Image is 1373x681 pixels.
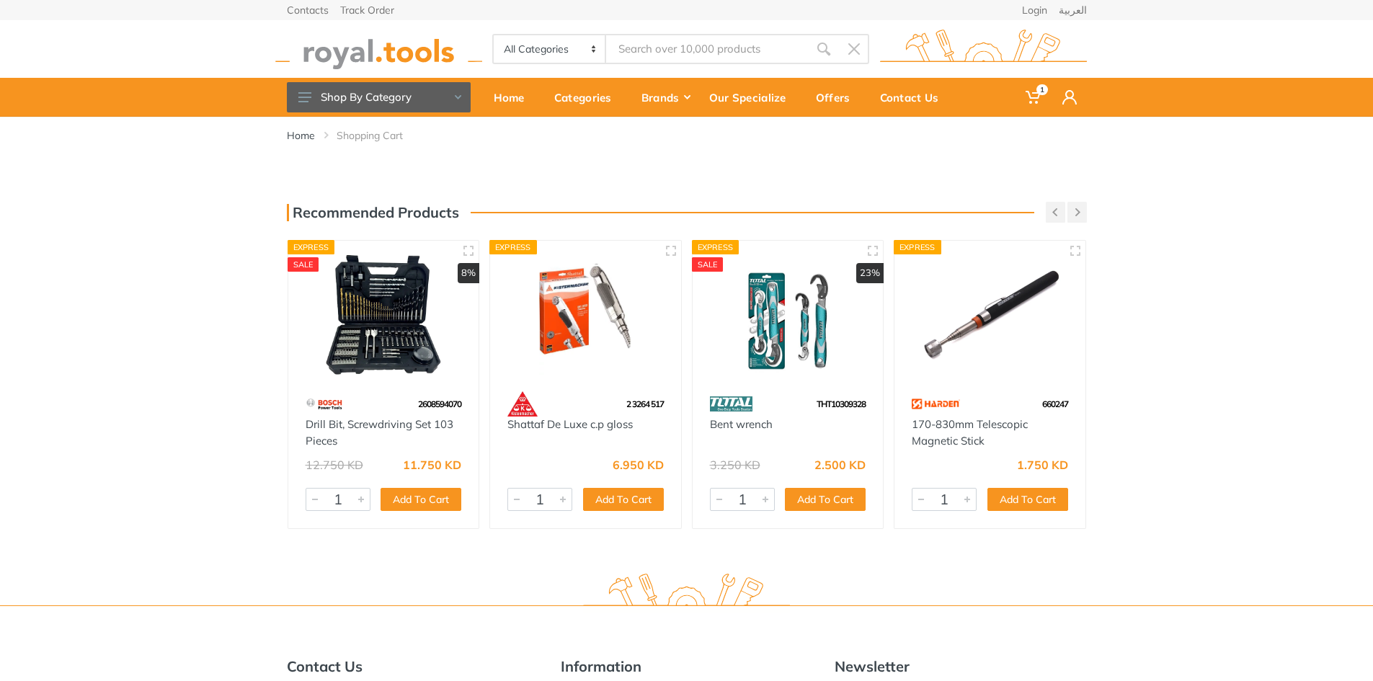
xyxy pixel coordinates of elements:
div: 8% [458,263,479,283]
img: Royal Tools - Shattaf De Luxe c.p gloss [503,254,668,377]
a: Login [1022,5,1047,15]
span: 2 3264 517 [626,399,664,409]
img: Royal Tools - Drill Bit, Screwdriving Set 103 Pieces [301,254,466,377]
img: 121.webp [912,391,960,417]
a: Categories [544,78,631,117]
div: Categories [544,82,631,112]
div: 6.950 KD [613,459,664,471]
a: Our Specialize [699,78,806,117]
img: Royal Tools - 170-830mm Telescopic Magnetic Stick [907,254,1072,377]
a: Contact Us [870,78,959,117]
a: Track Order [340,5,394,15]
img: 55.webp [306,391,344,417]
span: THT10309328 [817,399,866,409]
img: royal.tools Logo [275,30,482,69]
a: 1 [1016,78,1052,117]
h5: Information [561,658,813,675]
a: Home [287,128,315,143]
div: Express [489,240,537,254]
a: Shattaf De Luxe c.p gloss [507,417,633,431]
img: Royal Tools - Bent wrench [706,254,871,377]
input: Site search [606,34,808,64]
div: Express [288,240,335,254]
div: 12.750 KD [306,459,363,471]
button: Shop By Category [287,82,471,112]
h5: Newsletter [835,658,1087,675]
div: SALE [288,257,319,272]
li: Shopping Cart [337,128,425,143]
div: Offers [806,82,870,112]
a: 170-830mm Telescopic Magnetic Stick [912,417,1028,448]
div: Express [894,240,941,254]
span: 2608594070 [418,399,461,409]
div: Express [692,240,739,254]
h3: Recommended Products [287,204,459,221]
img: 61.webp [507,391,538,417]
button: Add To Cart [987,488,1068,511]
button: Add To Cart [785,488,866,511]
div: 3.250 KD [710,459,760,471]
div: 23% [856,263,884,283]
a: Drill Bit, Screwdriving Set 103 Pieces [306,417,453,448]
div: 11.750 KD [403,459,461,471]
nav: breadcrumb [287,128,1087,143]
div: Contact Us [870,82,959,112]
div: Our Specialize [699,82,806,112]
img: royal.tools Logo [583,574,790,613]
a: Contacts [287,5,329,15]
a: Offers [806,78,870,117]
button: Add To Cart [583,488,664,511]
h5: Contact Us [287,658,539,675]
select: Category [494,35,607,63]
a: Home [484,78,544,117]
span: 660247 [1042,399,1068,409]
img: 86.webp [710,391,753,417]
div: Home [484,82,544,112]
button: Add To Cart [381,488,461,511]
div: 2.500 KD [814,459,866,471]
a: العربية [1059,5,1087,15]
div: SALE [692,257,724,272]
a: Bent wrench [710,417,773,431]
img: royal.tools Logo [880,30,1087,69]
div: 1.750 KD [1017,459,1068,471]
span: 1 [1036,84,1048,95]
div: Brands [631,82,699,112]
